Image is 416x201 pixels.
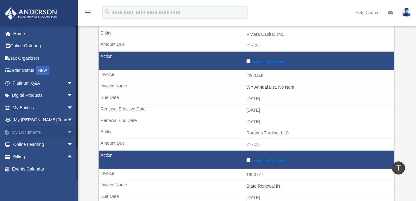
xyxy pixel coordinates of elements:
[246,59,250,63] input: Include in Payment
[99,116,394,128] td: [DATE]
[99,40,394,52] td: 217.25
[4,101,82,114] a: My Entitiesarrow_drop_down
[4,27,82,40] a: Home
[4,64,82,77] a: Order StatusNEW
[67,114,79,127] span: arrow_drop_down
[99,169,394,181] td: 1850777
[4,114,82,126] a: My [PERSON_NAME] Teamarrow_drop_down
[67,138,79,151] span: arrow_drop_down
[4,138,82,151] a: Online Learningarrow_drop_down
[67,77,79,90] span: arrow_drop_down
[246,158,250,162] input: Include in Payment
[402,8,411,17] img: User Pic
[99,105,394,116] td: [DATE]
[67,89,79,102] span: arrow_drop_down
[104,8,111,15] i: search
[246,85,391,90] div: WY Annual List, No Nom
[99,127,394,139] td: Roraima Trading, LLC
[36,66,49,75] div: NEW
[99,139,394,151] td: 217.25
[84,9,91,16] i: menu
[99,93,394,105] td: [DATE]
[67,151,79,163] span: arrow_drop_up
[99,70,394,82] td: 2260446
[4,151,79,163] a: Billingarrow_drop_up
[395,164,402,171] i: vertical_align_top
[4,163,82,175] a: Events Calendar
[67,101,79,114] span: arrow_drop_down
[84,11,91,16] a: menu
[99,29,394,40] td: Riviera Capital, Inc.
[246,157,391,163] label: Include in Payment
[246,184,391,189] div: State Renewal IN
[4,89,82,102] a: Digital Productsarrow_drop_down
[4,77,82,89] a: Platinum Q&Aarrow_drop_down
[4,40,82,52] a: Online Ordering
[392,161,405,175] a: vertical_align_top
[4,126,82,138] a: My Documentsarrow_drop_down
[4,52,82,64] a: Tax Organizers
[3,7,59,20] img: Anderson Advisors Platinum Portal
[67,126,79,139] span: arrow_drop_down
[246,58,391,64] label: Include in Payment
